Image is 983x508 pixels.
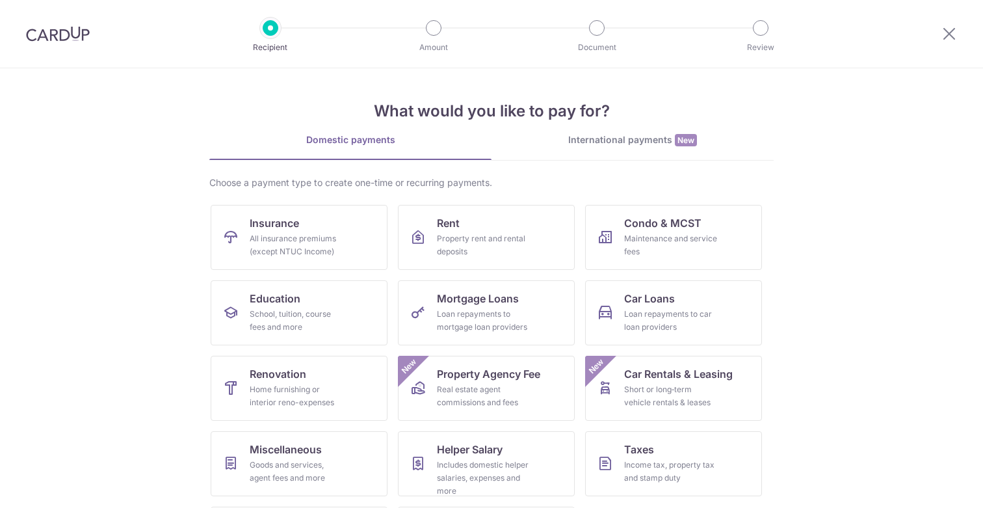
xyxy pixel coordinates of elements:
a: RenovationHome furnishing or interior reno-expenses [211,356,387,421]
div: International payments [491,133,774,147]
span: Education [250,291,300,306]
a: Condo & MCSTMaintenance and service fees [585,205,762,270]
span: Rent [437,215,460,231]
h4: What would you like to pay for? [209,100,774,123]
div: Income tax, property tax and stamp duty [624,459,718,485]
div: All insurance premiums (except NTUC Income) [250,232,343,258]
div: Short or long‑term vehicle rentals & leases [624,383,718,409]
iframe: Opens a widget where you can find more information [899,469,970,501]
a: TaxesIncome tax, property tax and stamp duty [585,431,762,496]
a: EducationSchool, tuition, course fees and more [211,280,387,345]
span: New [399,356,420,377]
span: Property Agency Fee [437,366,540,382]
span: Condo & MCST [624,215,701,231]
a: Helper SalaryIncludes domestic helper salaries, expenses and more [398,431,575,496]
span: Taxes [624,442,654,457]
a: RentProperty rent and rental deposits [398,205,575,270]
a: Mortgage LoansLoan repayments to mortgage loan providers [398,280,575,345]
span: New [586,356,607,377]
div: Loan repayments to car loan providers [624,308,718,334]
span: Miscellaneous [250,442,322,457]
img: CardUp [26,26,90,42]
span: Mortgage Loans [437,291,519,306]
p: Recipient [222,41,319,54]
div: Home furnishing or interior reno-expenses [250,383,343,409]
p: Document [549,41,645,54]
div: Domestic payments [209,133,491,146]
a: Property Agency FeeReal estate agent commissions and feesNew [398,356,575,421]
p: Amount [386,41,482,54]
span: New [675,134,697,146]
div: Includes domestic helper salaries, expenses and more [437,459,531,498]
span: Car Loans [624,291,675,306]
a: MiscellaneousGoods and services, agent fees and more [211,431,387,496]
a: InsuranceAll insurance premiums (except NTUC Income) [211,205,387,270]
div: School, tuition, course fees and more [250,308,343,334]
a: Car Rentals & LeasingShort or long‑term vehicle rentals & leasesNew [585,356,762,421]
span: Car Rentals & Leasing [624,366,733,382]
span: Renovation [250,366,306,382]
div: Loan repayments to mortgage loan providers [437,308,531,334]
a: Car LoansLoan repayments to car loan providers [585,280,762,345]
p: Review [713,41,809,54]
span: Helper Salary [437,442,503,457]
div: Maintenance and service fees [624,232,718,258]
div: Goods and services, agent fees and more [250,459,343,485]
div: Choose a payment type to create one-time or recurring payments. [209,176,774,189]
span: Insurance [250,215,299,231]
div: Real estate agent commissions and fees [437,383,531,409]
div: Property rent and rental deposits [437,232,531,258]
